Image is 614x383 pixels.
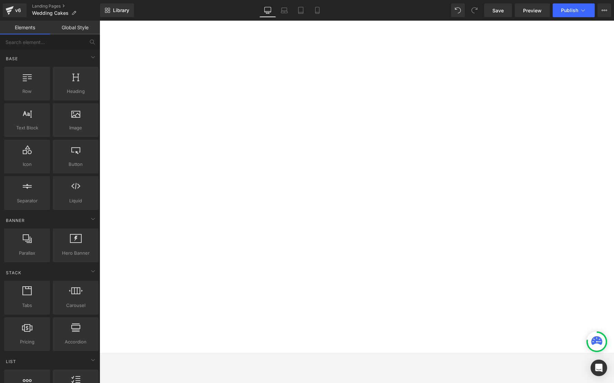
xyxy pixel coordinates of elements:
span: Parallax [6,249,48,257]
span: Pricing [6,338,48,345]
a: Global Style [50,21,100,34]
span: Text Block [6,124,48,131]
button: Publish [553,3,595,17]
span: Tabs [6,302,48,309]
span: Save [492,7,504,14]
span: Icon [6,161,48,168]
span: Row [6,88,48,95]
span: Button [55,161,96,168]
span: Base [5,55,19,62]
span: Library [113,7,129,13]
span: Image [55,124,96,131]
button: Undo [451,3,465,17]
span: Liquid [55,197,96,204]
a: Tablet [293,3,309,17]
span: Preview [523,7,542,14]
button: Redo [468,3,481,17]
span: Publish [561,8,578,13]
div: Open Intercom Messenger [591,360,607,376]
div: v6 [14,6,22,15]
span: Accordion [55,338,96,345]
span: Carousel [55,302,96,309]
span: Banner [5,217,25,224]
span: List [5,358,17,365]
span: Separator [6,197,48,204]
button: More [597,3,611,17]
span: Wedding Cakes [32,10,69,16]
a: Laptop [276,3,293,17]
a: Mobile [309,3,326,17]
span: Heading [55,88,96,95]
span: Hero Banner [55,249,96,257]
a: v6 [3,3,27,17]
a: Preview [515,3,550,17]
a: New Library [100,3,134,17]
a: Landing Pages [32,3,100,9]
span: Stack [5,269,22,276]
a: Desktop [259,3,276,17]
